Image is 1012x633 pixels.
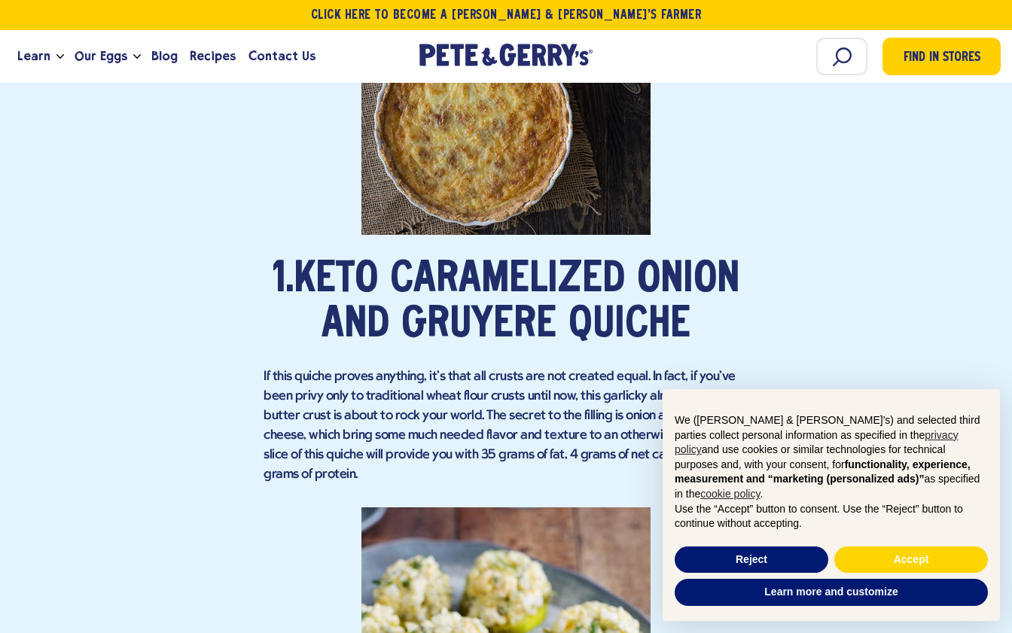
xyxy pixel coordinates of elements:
[834,546,988,574] button: Accept
[248,47,315,65] span: Contact Us
[11,36,56,77] a: Learn
[264,367,748,485] p: If this quiche proves anything, it's that all crusts are not created equal. In fact, if you've be...
[675,502,988,531] p: Use the “Accept” button to consent. Use the “Reject” button to continue without accepting.
[904,48,980,68] span: Find in Stores
[133,54,141,59] button: Open the dropdown menu for Our Eggs
[151,47,178,65] span: Blog
[184,36,242,77] a: Recipes
[190,47,236,65] span: Recipes
[242,36,322,77] a: Contact Us
[816,38,867,75] input: Search
[56,54,64,59] button: Open the dropdown menu for Learn
[264,257,748,348] h2: 1.
[675,546,828,574] button: Reject
[145,36,184,77] a: Blog
[675,579,988,606] button: Learn more and customize
[882,38,1001,75] a: Find in Stores
[700,488,760,500] a: cookie policy
[69,36,133,77] a: Our Eggs
[75,47,127,65] span: Our Eggs
[294,260,739,347] a: Keto Caramelized Onion and Gruyere Quiche
[675,413,988,502] p: We ([PERSON_NAME] & [PERSON_NAME]'s) and selected third parties collect personal information as s...
[17,47,50,65] span: Learn
[651,377,1012,633] div: Notice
